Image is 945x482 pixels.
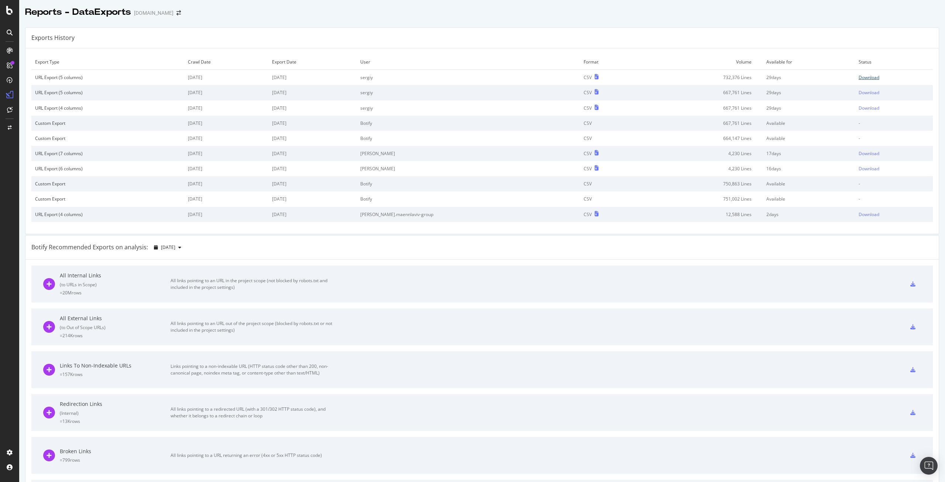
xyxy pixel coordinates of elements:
td: 29 days [763,100,855,116]
td: Status [855,54,933,70]
td: [DATE] [268,161,357,176]
div: csv-export [910,281,915,287]
div: csv-export [910,453,915,458]
div: arrow-right-arrow-left [176,10,181,16]
div: ( to URLs in Scope ) [60,281,171,288]
td: [DATE] [184,116,268,131]
div: All links pointing to a URL returning an error (4xx or 5xx HTTP status code) [171,452,337,459]
div: = 214K rows [60,332,171,339]
td: [DATE] [268,207,357,222]
div: URL Export (5 columns) [35,89,181,96]
td: sergiy [357,85,580,100]
td: 667,761 Lines [643,116,763,131]
div: URL Export (6 columns) [35,165,181,172]
td: [DATE] [268,70,357,85]
td: [DATE] [268,191,357,206]
td: Crawl Date [184,54,268,70]
div: URL Export (7 columns) [35,150,181,157]
div: All links pointing to an URL out of the project scope (blocked by robots.txt or not included in t... [171,320,337,334]
div: Download [859,211,879,218]
td: CSV [580,176,642,191]
td: CSV [580,191,642,206]
div: Links pointing to a non-indexable URL (HTTP status code other than 200, non-canonical page, noind... [171,363,337,376]
div: All links pointing to a redirected URL (with a 301/302 HTTP status code), and whether it belongs ... [171,406,337,419]
div: Custom Export [35,135,181,141]
td: [DATE] [268,85,357,100]
td: 2 days [763,207,855,222]
td: [PERSON_NAME].maennlaviv-group [357,207,580,222]
td: Botify [357,131,580,146]
div: csv-export [910,410,915,415]
div: CSV [584,211,592,218]
td: 29 days [763,85,855,100]
td: Botify [357,191,580,206]
td: [PERSON_NAME] [357,161,580,176]
td: 664,147 Lines [643,131,763,146]
td: [DATE] [268,116,357,131]
td: - [855,176,933,191]
td: Export Date [268,54,357,70]
td: [DATE] [184,85,268,100]
div: ( Internal ) [60,410,171,416]
td: 4,230 Lines [643,146,763,161]
div: ( to Out of Scope URLs ) [60,324,171,331]
td: [DATE] [268,176,357,191]
td: 12,588 Lines [643,207,763,222]
td: User [357,54,580,70]
td: [DATE] [184,207,268,222]
td: [DATE] [268,146,357,161]
td: [DATE] [184,161,268,176]
div: Custom Export [35,181,181,187]
div: = 20M rows [60,290,171,296]
td: 751,002 Lines [643,191,763,206]
div: [DOMAIN_NAME] [134,9,173,17]
div: Download [859,165,879,172]
td: - [855,191,933,206]
div: Open Intercom Messenger [920,457,938,475]
td: 29 days [763,70,855,85]
a: Download [859,211,929,218]
td: 750,863 Lines [643,176,763,191]
a: Download [859,165,929,172]
td: Botify [357,116,580,131]
div: URL Export (4 columns) [35,105,181,111]
div: Custom Export [35,120,181,126]
div: CSV [584,74,592,81]
div: Available [766,196,851,202]
div: csv-export [910,367,915,372]
td: 16 days [763,161,855,176]
div: Download [859,150,879,157]
div: Links To Non-Indexable URLs [60,362,171,369]
div: URL Export (5 columns) [35,74,181,81]
div: Available [766,120,851,126]
div: Exports History [31,34,75,42]
td: Volume [643,54,763,70]
td: [DATE] [184,100,268,116]
a: Download [859,150,929,157]
td: Export Type [31,54,184,70]
td: [DATE] [184,131,268,146]
td: sergiy [357,100,580,116]
td: [PERSON_NAME] [357,146,580,161]
div: Download [859,89,879,96]
td: sergiy [357,70,580,85]
td: [DATE] [184,70,268,85]
div: = 13K rows [60,418,171,424]
td: Available for [763,54,855,70]
td: 4,230 Lines [643,161,763,176]
td: [DATE] [268,131,357,146]
td: 667,761 Lines [643,85,763,100]
td: CSV [580,116,642,131]
div: URL Export (4 columns) [35,211,181,218]
div: CSV [584,89,592,96]
span: 2025 Oct. 10th [161,244,175,250]
div: CSV [584,165,592,172]
div: Botify Recommended Exports on analysis: [31,243,148,252]
td: [DATE] [184,191,268,206]
td: Botify [357,176,580,191]
td: - [855,131,933,146]
div: Available [766,135,851,141]
div: Custom Export [35,196,181,202]
td: [DATE] [268,100,357,116]
div: Download [859,105,879,111]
